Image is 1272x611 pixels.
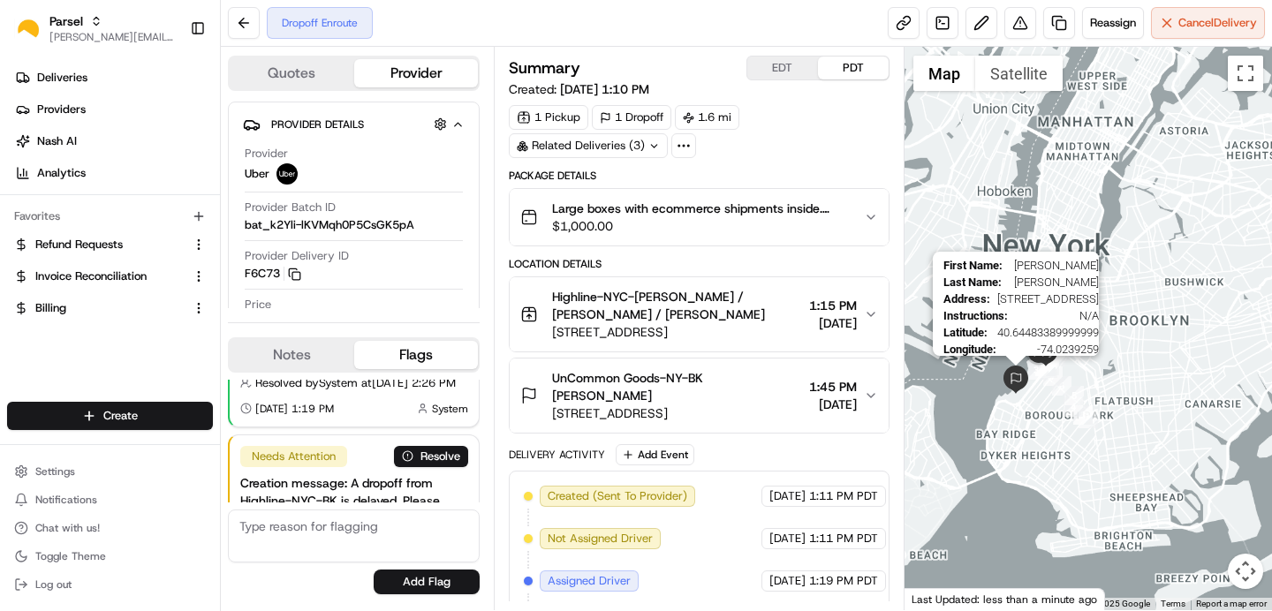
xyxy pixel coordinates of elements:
[37,102,86,117] span: Providers
[1073,405,1093,425] div: 3
[14,268,185,284] a: Invoice Reconciliation
[809,573,878,589] span: 1:19 PM PDT
[35,268,147,284] span: Invoice Reconciliation
[7,516,213,540] button: Chat with us!
[7,402,213,430] button: Create
[7,459,213,484] button: Settings
[809,396,857,413] span: [DATE]
[245,146,288,162] span: Provider
[510,277,888,351] button: Highline-NYC-[PERSON_NAME] / [PERSON_NAME] / [PERSON_NAME][STREET_ADDRESS]1:15 PM[DATE]
[809,297,857,314] span: 1:15 PM
[35,493,97,507] span: Notifications
[943,292,990,305] span: Address :
[7,544,213,569] button: Toggle Theme
[552,369,801,404] span: UnCommon Goods-NY-BK [PERSON_NAME]
[560,81,649,97] span: [DATE] 1:10 PM
[245,248,349,264] span: Provider Delivery ID
[1196,599,1267,608] a: Report a map error
[769,531,806,547] span: [DATE]
[548,488,687,504] span: Created (Sent To Provider)
[509,169,889,183] div: Package Details
[37,165,86,181] span: Analytics
[1161,599,1185,608] a: Terms (opens in new tab)
[142,249,291,281] a: 💻API Documentation
[255,375,358,391] span: Resolved by System
[552,404,801,422] span: [STREET_ADDRESS]
[1043,366,1063,386] div: 7
[276,163,298,185] img: uber-new-logo.jpeg
[18,258,32,272] div: 📗
[245,217,414,233] span: bat_k2Yli-lKVMqh0P5CsGK5pA
[7,202,213,230] div: Favorites
[230,341,354,369] button: Notes
[616,444,694,465] button: Add Event
[240,446,347,467] div: Needs Attention
[35,549,106,563] span: Toggle Theme
[1079,409,1098,428] div: 1
[510,358,888,433] button: UnCommon Goods-NY-BK [PERSON_NAME][STREET_ADDRESS]1:45 PM[DATE]
[1064,397,1083,417] div: 4
[60,186,223,200] div: We're available if you need us!
[943,275,1002,289] span: Last Name :
[548,573,631,589] span: Assigned Driver
[592,105,671,130] div: 1 Dropoff
[14,237,185,253] a: Refund Requests
[995,326,1099,339] span: 40.64483389999999
[35,237,123,253] span: Refund Requests
[271,117,364,132] span: Provider Details
[509,60,580,76] h3: Summary
[14,15,42,42] img: Parsel
[509,133,668,158] div: Related Deliveries (3)
[509,105,588,130] div: 1 Pickup
[18,18,53,53] img: Nash
[37,70,87,86] span: Deliveries
[675,105,739,130] div: 1.6 mi
[11,249,142,281] a: 📗Knowledge Base
[509,80,649,98] span: Created:
[300,174,322,195] button: Start new chat
[548,531,653,547] span: Not Assigned Driver
[37,133,77,149] span: Nash AI
[552,217,849,235] span: $1,000.00
[49,12,83,30] span: Parsel
[809,378,857,396] span: 1:45 PM
[7,95,220,124] a: Providers
[1178,15,1257,31] span: Cancel Delivery
[509,257,889,271] div: Location Details
[7,127,220,155] a: Nash AI
[913,56,975,91] button: Show street map
[18,169,49,200] img: 1736555255976-a54dd68f-1ca7-489b-9aae-adbdc363a1c4
[167,256,284,274] span: API Documentation
[255,402,334,416] span: [DATE] 1:19 PM
[14,300,185,316] a: Billing
[49,30,176,44] button: [PERSON_NAME][EMAIL_ADDRESS][PERSON_NAME][DOMAIN_NAME]
[7,7,183,49] button: ParselParsel[PERSON_NAME][EMAIL_ADDRESS][PERSON_NAME][DOMAIN_NAME]
[1010,259,1099,272] span: [PERSON_NAME]
[552,200,849,217] span: Large boxes with ecommerce shipments inside. (106 smaller shipments)
[230,59,354,87] button: Quotes
[1015,309,1099,322] span: N/A
[125,298,214,313] a: Powered byPylon
[1009,275,1099,289] span: [PERSON_NAME]
[46,114,291,132] input: Clear
[245,166,269,182] span: Uber
[809,488,878,504] span: 1:11 PM PDT
[1151,7,1265,39] button: CancelDelivery
[1046,347,1065,366] div: 26
[7,64,220,92] a: Deliveries
[354,341,479,369] button: Flags
[905,588,1105,610] div: Last Updated: less than a minute ago
[1090,15,1136,31] span: Reassign
[35,464,75,479] span: Settings
[354,59,479,87] button: Provider
[149,258,163,272] div: 💻
[7,572,213,597] button: Log out
[35,256,135,274] span: Knowledge Base
[35,300,66,316] span: Billing
[943,259,1003,272] span: First Name :
[7,262,213,290] button: Invoice Reconciliation
[18,71,322,99] p: Welcome 👋
[35,577,72,592] span: Log out
[809,314,857,332] span: [DATE]
[943,326,988,339] span: Latitude :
